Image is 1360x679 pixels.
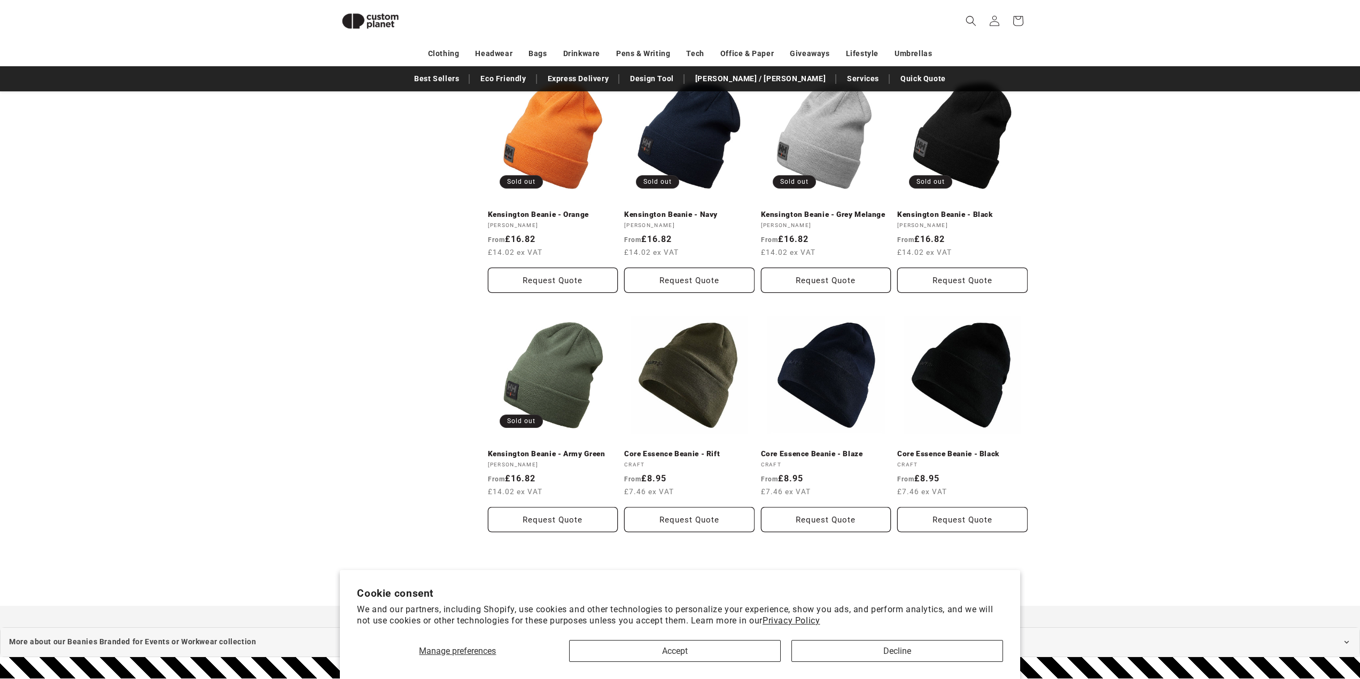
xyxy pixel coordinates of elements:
[625,69,679,88] a: Design Tool
[897,210,1028,220] a: Kensington Beanie - Black
[569,640,781,662] button: Accept
[842,69,884,88] a: Services
[428,44,460,63] a: Clothing
[563,44,600,63] a: Drinkware
[763,615,820,626] a: Privacy Policy
[624,449,755,459] a: Core Essence Beanie - Rift
[488,268,618,293] button: Request Quote
[357,604,1003,627] p: We and our partners, including Shopify, use cookies and other technologies to personalize your ex...
[488,449,618,459] a: Kensington Beanie - Army Green
[846,44,879,63] a: Lifestyle
[895,44,932,63] a: Umbrellas
[409,69,464,88] a: Best Sellers
[791,640,1003,662] button: Decline
[357,587,1003,599] h2: Cookie consent
[542,69,615,88] a: Express Delivery
[690,69,831,88] a: [PERSON_NAME] / [PERSON_NAME]
[616,44,670,63] a: Pens & Writing
[624,268,755,293] button: Request Quote
[9,635,256,649] span: More about our Beanies Branded for Events or Workwear collection
[686,44,704,63] a: Tech
[720,44,774,63] a: Office & Paper
[475,69,531,88] a: Eco Friendly
[897,449,1028,459] a: Core Essence Beanie - Black
[488,210,618,220] a: Kensington Beanie - Orange
[959,9,983,33] summary: Search
[790,44,829,63] a: Giveaways
[488,507,618,532] button: Request Quote
[624,210,755,220] a: Kensington Beanie - Navy
[529,44,547,63] a: Bags
[475,44,512,63] a: Headwear
[897,507,1028,532] button: Request Quote
[761,507,891,532] button: Request Quote
[761,210,891,220] a: Kensington Beanie - Grey Melange
[419,646,496,656] span: Manage preferences
[357,640,558,662] button: Manage preferences
[895,69,951,88] a: Quick Quote
[761,449,891,459] a: Core Essence Beanie - Blaze
[333,4,408,38] img: Custom Planet
[897,268,1028,293] button: Request Quote
[1182,564,1360,679] iframe: Chat Widget
[624,507,755,532] button: Request Quote
[761,268,891,293] button: Request Quote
